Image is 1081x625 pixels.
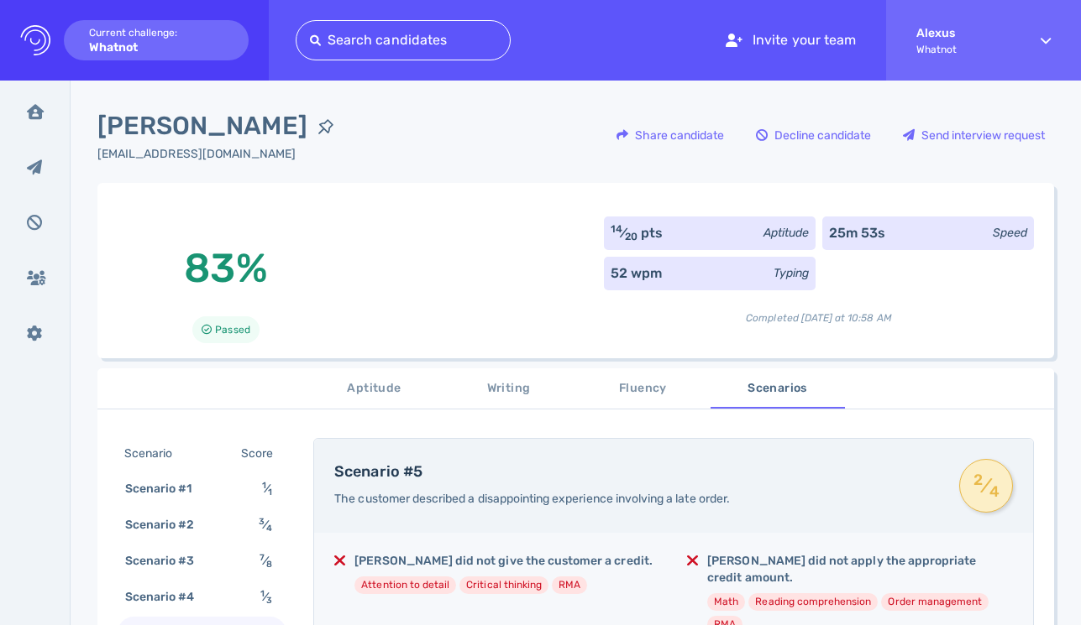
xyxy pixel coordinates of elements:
span: [PERSON_NAME] [97,107,307,145]
div: Score [238,441,283,466]
strong: Alexus [916,26,1010,40]
sub: 4 [266,523,272,534]
div: Decline candidate [748,116,879,154]
button: Send interview request [894,115,1054,155]
div: Aptitude [764,224,809,242]
sup: 1 [262,480,266,491]
span: Aptitude [317,378,432,399]
span: Passed [215,320,249,340]
sup: 2 [972,478,984,482]
span: Whatnot [916,44,1010,55]
h4: Scenario #5 [334,463,939,482]
button: Share candidate [607,115,733,155]
div: Scenario #4 [122,585,215,609]
li: RMA [552,576,587,594]
sup: 14 [611,223,622,235]
span: ⁄ [260,554,272,568]
sub: 4 [988,490,1000,493]
div: Click to copy the email address [97,145,344,163]
sup: 1 [260,588,265,599]
span: ⁄ [972,471,1000,501]
h5: [PERSON_NAME] did not apply the appropriate credit amount. [707,553,1013,586]
sub: 8 [266,559,272,570]
div: Scenario #2 [122,513,215,537]
span: 83% [184,244,267,292]
div: Scenario #1 [122,477,213,501]
span: ⁄ [262,482,272,496]
sub: 1 [268,487,272,497]
span: ⁄ [259,518,272,532]
li: Order management [881,593,989,611]
div: Share candidate [608,116,732,154]
div: Scenario #3 [122,549,215,573]
button: Decline candidate [747,115,880,155]
div: Typing [774,264,809,282]
li: Attention to detail [354,576,456,594]
h5: [PERSON_NAME] did not give the customer a credit. [354,553,652,570]
div: 25m 53s [829,223,885,243]
span: Writing [452,378,566,399]
span: Fluency [586,378,701,399]
div: Completed [DATE] at 10:58 AM [604,297,1034,326]
div: Scenario [121,441,192,466]
sub: 3 [266,595,272,606]
div: Send interview request [895,116,1053,154]
span: Scenarios [721,378,835,399]
div: ⁄ pts [611,223,664,243]
div: 52 wpm [611,263,662,284]
sup: 7 [260,552,265,563]
sub: 20 [625,231,638,242]
li: Math [707,593,745,611]
div: Speed [993,224,1027,242]
span: ⁄ [260,590,272,604]
sup: 3 [259,516,265,527]
li: Critical thinking [459,576,548,594]
li: Reading comprehension [748,593,878,611]
span: The customer described a disappointing experience involving a late order. [334,492,730,506]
